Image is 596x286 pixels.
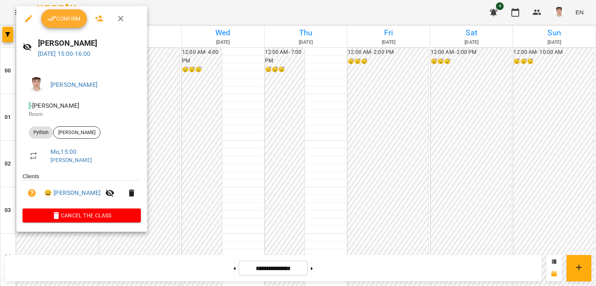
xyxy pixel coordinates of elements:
[38,37,141,49] h6: [PERSON_NAME]
[50,148,76,155] a: Mo , 15:00
[38,50,91,57] a: [DATE] 15:00-16:00
[23,208,141,222] button: Cancel the class
[29,110,135,118] p: Room
[50,157,92,163] a: [PERSON_NAME]
[44,188,100,198] a: 😀 [PERSON_NAME]
[23,184,41,202] button: Unpaid. Bill the attendance?
[41,9,87,28] button: Confirm
[29,129,53,136] span: Python
[29,211,135,220] span: Cancel the class
[47,14,81,23] span: Confirm
[29,77,44,93] img: 8fe045a9c59afd95b04cf3756caf59e6.jpg
[50,81,97,88] a: [PERSON_NAME]
[53,126,100,139] div: [PERSON_NAME]
[23,172,141,208] ul: Clients
[29,102,81,109] span: - [PERSON_NAME]
[54,129,100,136] span: [PERSON_NAME]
